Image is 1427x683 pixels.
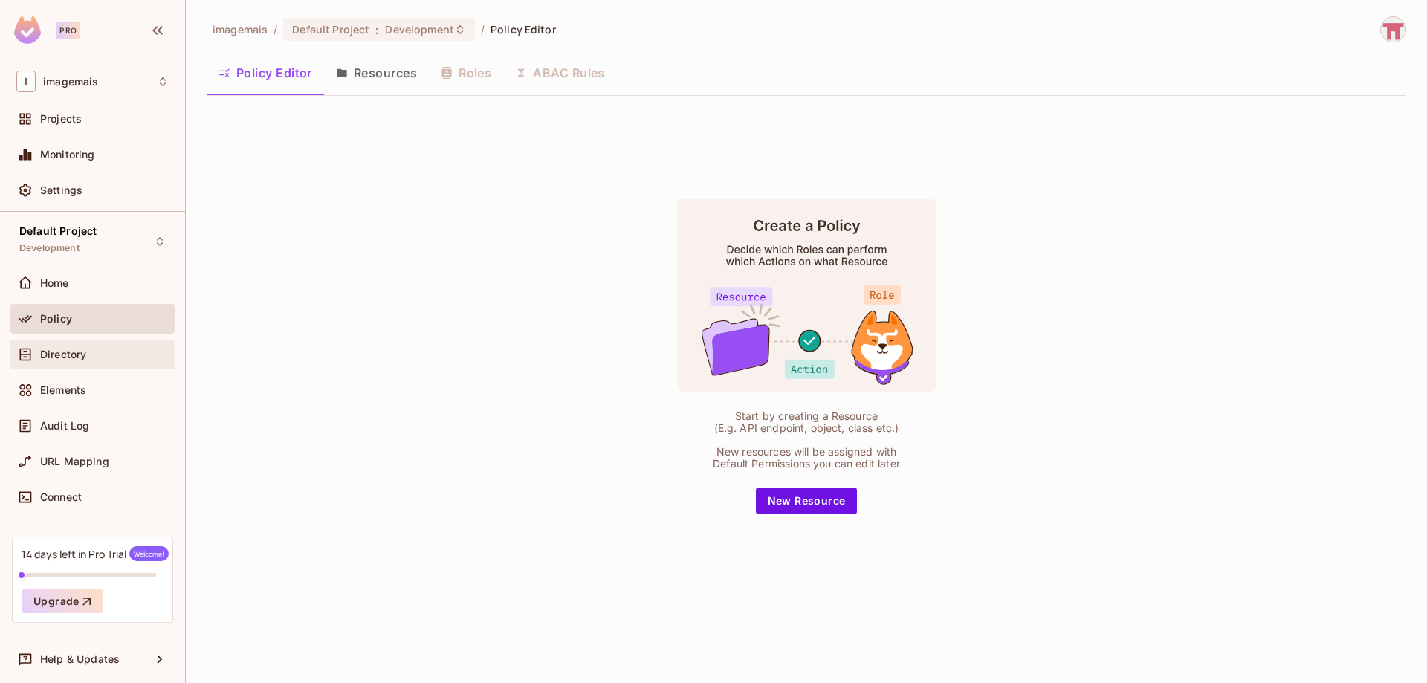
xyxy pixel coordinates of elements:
[43,76,98,88] span: Workspace: imagemais
[706,446,907,470] div: New resources will be assigned with Default Permissions you can edit later
[14,16,41,44] img: SReyMgAAAABJRU5ErkJggg==
[40,420,89,432] span: Audit Log
[756,488,858,514] button: New Resource
[40,653,120,665] span: Help & Updates
[385,22,453,36] span: Development
[40,149,95,161] span: Monitoring
[40,313,72,325] span: Policy
[481,22,485,36] li: /
[40,113,82,125] span: Projects
[213,22,268,36] span: the active workspace
[706,410,907,434] div: Start by creating a Resource (E.g. API endpoint, object, class etc.)
[19,242,80,254] span: Development
[40,456,109,467] span: URL Mapping
[207,54,324,91] button: Policy Editor
[292,22,369,36] span: Default Project
[40,384,86,396] span: Elements
[274,22,277,36] li: /
[40,277,69,289] span: Home
[1381,17,1405,42] img: doug@imagemais.com.br
[40,184,82,196] span: Settings
[129,546,169,561] span: Welcome!
[375,24,380,36] span: :
[22,589,103,613] button: Upgrade
[22,546,169,561] div: 14 days left in Pro Trial
[491,22,556,36] span: Policy Editor
[324,54,429,91] button: Resources
[40,349,86,360] span: Directory
[40,491,82,503] span: Connect
[19,225,97,237] span: Default Project
[16,71,36,92] span: I
[56,22,80,39] div: Pro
